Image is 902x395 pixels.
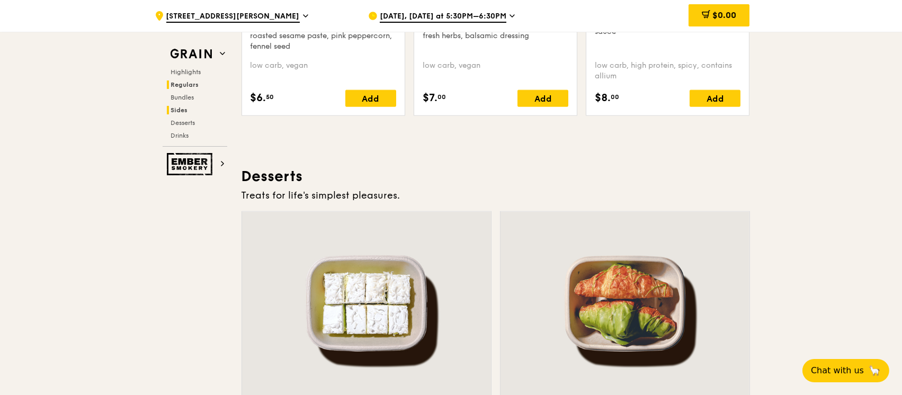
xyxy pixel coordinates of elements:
h3: Desserts [242,167,750,186]
div: low carb, high protein, spicy, contains allium [595,60,740,82]
div: roasted sesame paste, pink peppercorn, fennel seed [251,31,396,52]
span: Sides [171,106,188,114]
div: low carb, vegan [251,60,396,82]
span: $7. [423,90,437,106]
span: $6. [251,90,266,106]
img: Grain web logo [167,44,216,64]
span: [STREET_ADDRESS][PERSON_NAME] [166,11,300,23]
div: Add [517,90,568,107]
div: fresh herbs, balsamic dressing [423,31,568,41]
span: $0.00 [712,10,736,20]
div: Treats for life's simplest pleasures. [242,188,750,203]
span: 50 [266,93,274,101]
span: Drinks [171,132,189,139]
span: Highlights [171,68,201,76]
span: Bundles [171,94,194,101]
button: Chat with us🦙 [802,359,889,382]
div: low carb, vegan [423,60,568,82]
span: Desserts [171,119,195,127]
div: Add [345,90,396,107]
span: Chat with us [811,364,864,377]
img: Ember Smokery web logo [167,153,216,175]
div: Add [690,90,740,107]
span: [DATE], [DATE] at 5:30PM–6:30PM [380,11,506,23]
span: $8. [595,90,611,106]
span: 00 [611,93,619,101]
span: 00 [437,93,446,101]
span: 🦙 [868,364,881,377]
span: Regulars [171,81,199,88]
